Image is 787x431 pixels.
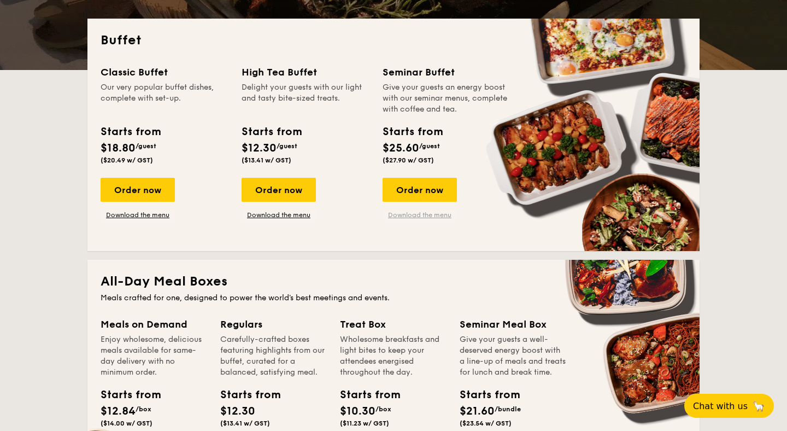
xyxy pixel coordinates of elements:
[101,317,207,332] div: Meals on Demand
[101,273,686,290] h2: All-Day Meal Boxes
[101,156,153,164] span: ($20.49 w/ GST)
[340,420,389,427] span: ($11.23 w/ GST)
[383,142,419,155] span: $25.60
[101,293,686,304] div: Meals crafted for one, designed to power the world's best meetings and events.
[495,405,521,413] span: /bundle
[340,387,389,403] div: Starts from
[242,82,369,115] div: Delight your guests with our light and tasty bite-sized treats.
[383,124,442,140] div: Starts from
[101,387,150,403] div: Starts from
[220,405,255,418] span: $12.30
[419,142,440,150] span: /guest
[242,211,316,219] a: Download the menu
[101,405,136,418] span: $12.84
[101,32,686,49] h2: Buffet
[242,124,301,140] div: Starts from
[460,420,512,427] span: ($23.54 w/ GST)
[383,65,510,80] div: Seminar Buffet
[460,334,566,378] div: Give your guests a well-deserved energy boost with a line-up of meals and treats for lunch and br...
[101,124,160,140] div: Starts from
[101,334,207,378] div: Enjoy wholesome, delicious meals available for same-day delivery with no minimum order.
[277,142,297,150] span: /guest
[340,334,447,378] div: Wholesome breakfasts and light bites to keep your attendees energised throughout the day.
[460,387,509,403] div: Starts from
[136,405,151,413] span: /box
[220,317,327,332] div: Regulars
[460,317,566,332] div: Seminar Meal Box
[383,82,510,115] div: Give your guests an energy boost with our seminar menus, complete with coffee and tea.
[242,65,369,80] div: High Tea Buffet
[684,394,774,418] button: Chat with us🦙
[340,405,375,418] span: $10.30
[101,178,175,202] div: Order now
[693,401,748,411] span: Chat with us
[752,400,765,412] span: 🦙
[383,211,457,219] a: Download the menu
[383,156,434,164] span: ($27.90 w/ GST)
[460,405,495,418] span: $21.60
[242,178,316,202] div: Order now
[220,420,270,427] span: ($13.41 w/ GST)
[220,334,327,378] div: Carefully-crafted boxes featuring highlights from our buffet, curated for a balanced, satisfying ...
[242,156,291,164] span: ($13.41 w/ GST)
[101,65,228,80] div: Classic Buffet
[101,82,228,115] div: Our very popular buffet dishes, complete with set-up.
[136,142,156,150] span: /guest
[101,142,136,155] span: $18.80
[340,317,447,332] div: Treat Box
[101,420,152,427] span: ($14.00 w/ GST)
[375,405,391,413] span: /box
[220,387,269,403] div: Starts from
[383,178,457,202] div: Order now
[242,142,277,155] span: $12.30
[101,211,175,219] a: Download the menu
